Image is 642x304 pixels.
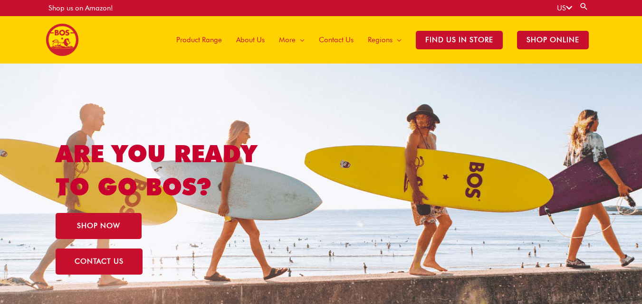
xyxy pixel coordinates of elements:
[56,249,143,275] a: CONTACT US
[236,26,265,54] span: About Us
[416,31,503,49] span: Find Us in Store
[229,16,272,64] a: About Us
[319,26,354,54] span: Contact Us
[56,137,296,203] h1: ARE YOU READY TO GO BOS?
[368,26,393,54] span: Regions
[272,16,312,64] a: More
[279,26,296,54] span: More
[46,24,78,56] img: BOS United States
[162,16,596,64] nav: Site Navigation
[579,2,589,11] a: Search button
[361,16,409,64] a: Regions
[557,4,572,12] a: US
[312,16,361,64] a: Contact Us
[56,213,142,239] a: SHOP NOW
[176,26,222,54] span: Product Range
[510,16,596,64] a: SHOP ONLINE
[75,258,124,265] span: CONTACT US
[169,16,229,64] a: Product Range
[409,16,510,64] a: Find Us in Store
[517,31,589,49] span: SHOP ONLINE
[77,222,120,230] span: SHOP NOW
